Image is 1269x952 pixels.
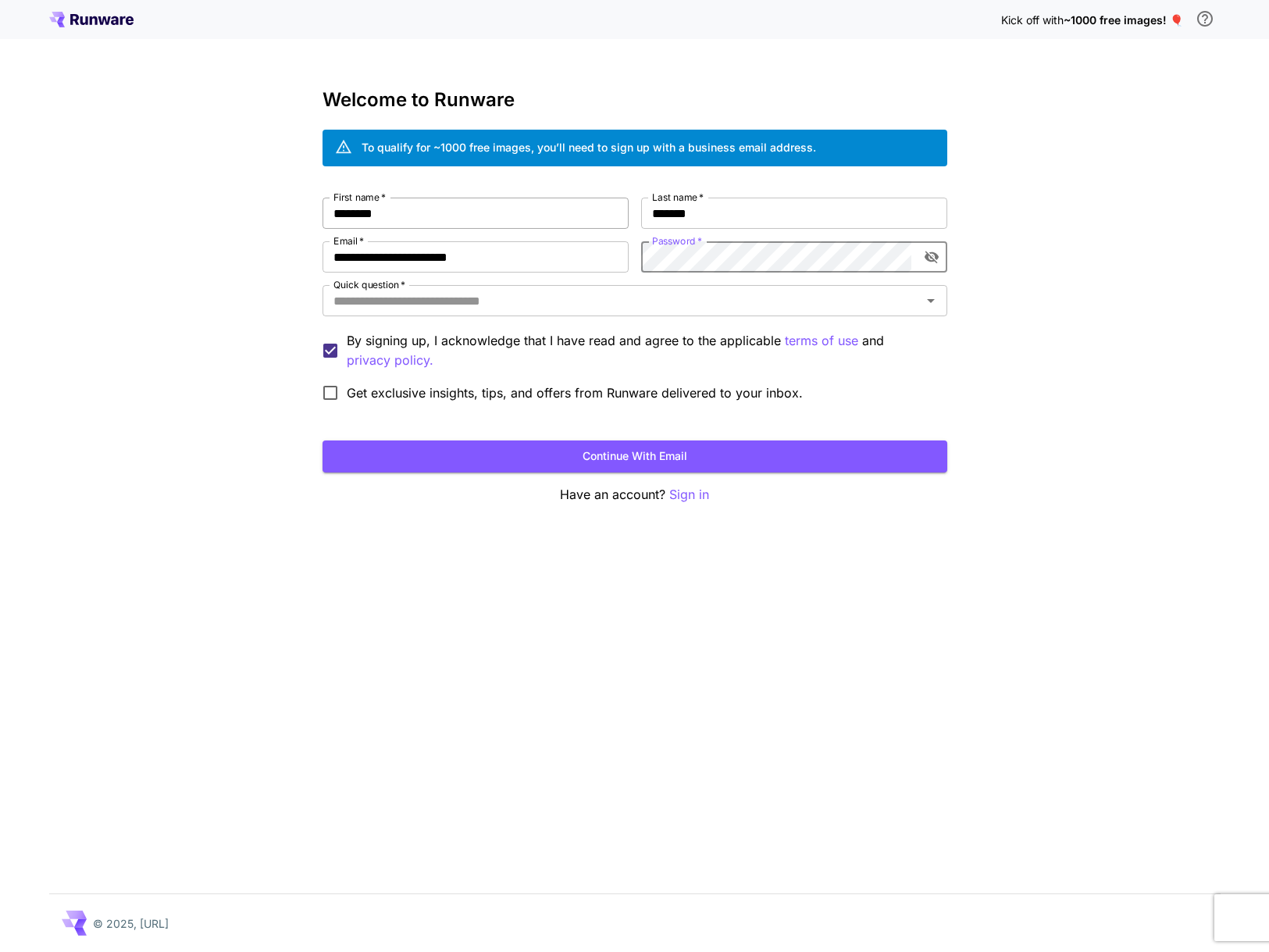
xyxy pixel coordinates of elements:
p: By signing up, I acknowledge that I have read and agree to the applicable and [347,331,935,370]
h3: Welcome to Runware [323,89,947,111]
p: privacy policy. [347,351,433,370]
p: Have an account? [323,485,947,505]
span: Kick off with [1001,13,1064,27]
button: toggle password visibility [918,243,946,271]
button: Sign in [669,485,709,505]
p: terms of use [785,331,858,351]
button: Open [920,290,942,312]
div: To qualify for ~1000 free images, you’ll need to sign up with a business email address. [362,139,816,155]
button: By signing up, I acknowledge that I have read and agree to the applicable and privacy policy. [785,331,858,351]
label: First name [333,191,386,204]
button: In order to qualify for free credit, you need to sign up with a business email address and click ... [1189,3,1221,34]
label: Email [333,234,364,248]
button: By signing up, I acknowledge that I have read and agree to the applicable terms of use and [347,351,433,370]
button: Continue with email [323,440,947,472]
label: Quick question [333,278,405,291]
span: ~1000 free images! 🎈 [1064,13,1183,27]
label: Password [652,234,702,248]
p: © 2025, [URL] [93,915,169,932]
label: Last name [652,191,704,204]
span: Get exclusive insights, tips, and offers from Runware delivered to your inbox. [347,383,803,402]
